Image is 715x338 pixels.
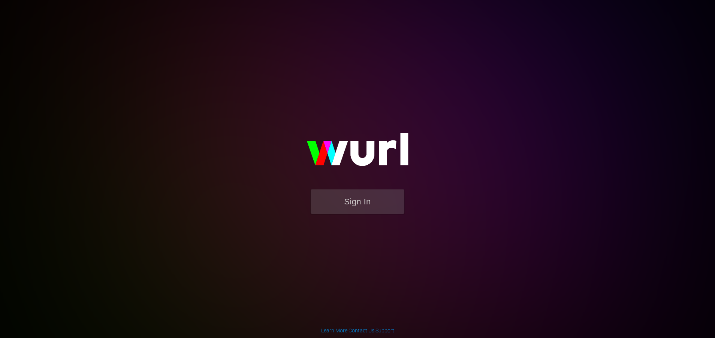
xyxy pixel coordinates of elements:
div: | | [321,327,394,334]
img: wurl-logo-on-black-223613ac3d8ba8fe6dc639794a292ebdb59501304c7dfd60c99c58986ef67473.svg [283,117,432,189]
a: Learn More [321,328,347,334]
a: Contact Us [349,328,374,334]
a: Support [375,328,394,334]
button: Sign In [311,189,404,214]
